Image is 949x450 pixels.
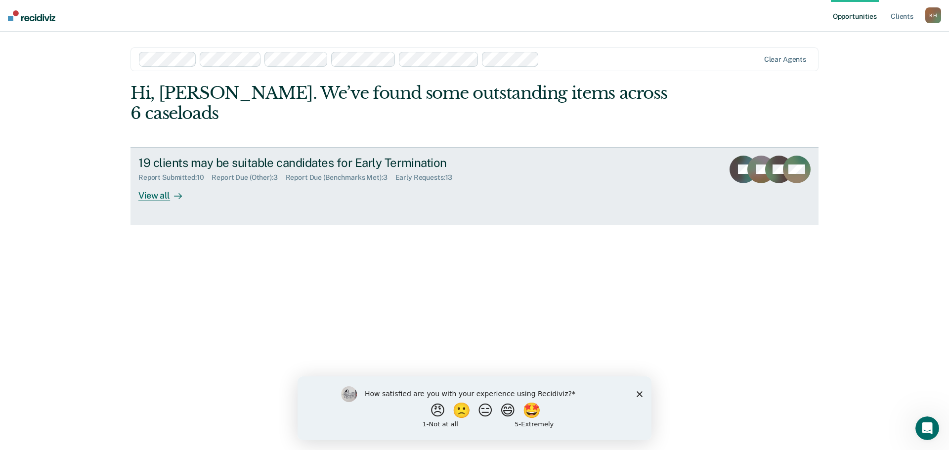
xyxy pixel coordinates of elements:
[298,376,651,440] iframe: Survey by Kim from Recidiviz
[130,83,681,123] div: Hi, [PERSON_NAME]. We’ve found some outstanding items across 6 caseloads
[138,173,212,182] div: Report Submitted : 10
[764,55,806,64] div: Clear agents
[138,156,485,170] div: 19 clients may be suitable candidates for Early Termination
[925,7,941,23] button: KH
[8,10,55,21] img: Recidiviz
[286,173,395,182] div: Report Due (Benchmarks Met) : 3
[395,173,461,182] div: Early Requests : 13
[138,182,194,201] div: View all
[915,416,939,440] iframe: Intercom live chat
[925,7,941,23] div: K H
[212,173,285,182] div: Report Due (Other) : 3
[130,147,819,225] a: 19 clients may be suitable candidates for Early TerminationReport Submitted:10Report Due (Other):...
